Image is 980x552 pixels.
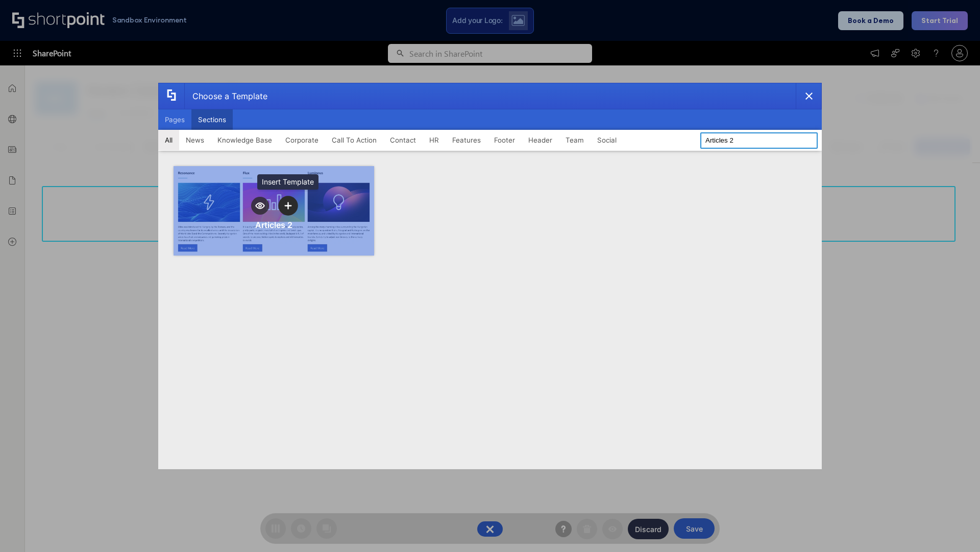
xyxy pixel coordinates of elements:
button: Contact [383,130,423,150]
button: Social [591,130,623,150]
div: template selector [158,83,822,469]
button: Footer [487,130,522,150]
button: Call To Action [325,130,383,150]
button: Pages [158,109,191,130]
button: Team [559,130,591,150]
button: Corporate [279,130,325,150]
button: News [179,130,211,150]
div: Choose a Template [184,83,267,109]
input: Search [700,132,818,149]
iframe: Chat Widget [929,503,980,552]
button: HR [423,130,446,150]
button: Sections [191,109,233,130]
button: Features [446,130,487,150]
button: Knowledge Base [211,130,279,150]
div: Articles 2 [255,220,292,230]
button: Header [522,130,559,150]
button: All [158,130,179,150]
